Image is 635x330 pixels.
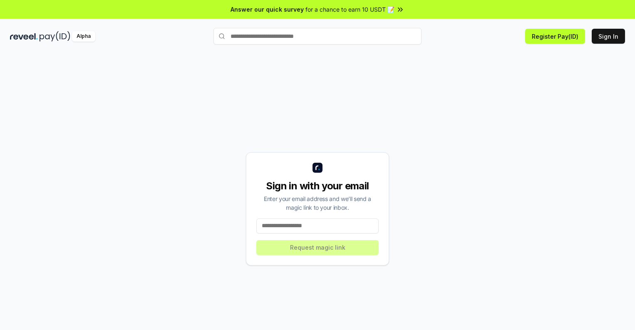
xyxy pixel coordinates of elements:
img: pay_id [40,31,70,42]
span: for a chance to earn 10 USDT 📝 [305,5,394,14]
button: Sign In [592,29,625,44]
button: Register Pay(ID) [525,29,585,44]
img: logo_small [313,163,322,173]
div: Alpha [72,31,95,42]
div: Sign in with your email [256,179,379,193]
div: Enter your email address and we’ll send a magic link to your inbox. [256,194,379,212]
span: Answer our quick survey [231,5,304,14]
img: reveel_dark [10,31,38,42]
